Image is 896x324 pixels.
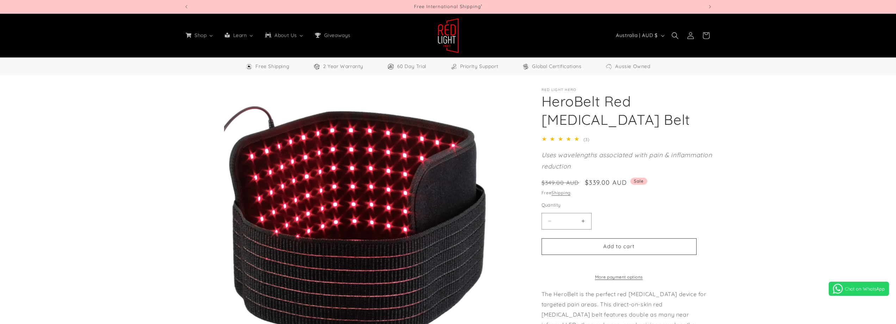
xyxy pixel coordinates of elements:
span: Priority Support [460,62,499,71]
a: Free Worldwide Shipping [246,62,289,71]
span: Chat on WhatsApp [845,286,885,292]
a: More payment options [542,274,697,280]
s: $349.00 AUD [542,178,579,187]
img: Warranty Icon [313,63,320,70]
label: Quantity [542,202,697,209]
em: Uses wavelengths associated with pain & inflammation reduction [542,151,712,170]
h1: HeroBelt Red [MEDICAL_DATA] Belt [542,92,712,129]
span: Aussie Owned [615,62,650,71]
img: Aussie Owned Icon [605,63,612,70]
span: Giveaways [323,32,351,38]
span: Sale [630,178,647,185]
a: Shop [180,28,219,43]
a: Giveaways [309,28,356,43]
a: Aussie Owned [605,62,650,71]
a: 60 Day Trial [387,62,426,71]
div: 5.0 out of 5.0 stars [542,134,582,144]
img: Red Light Hero [438,18,459,53]
span: About Us [273,32,298,38]
a: Chat on WhatsApp [829,282,889,296]
span: (3) [583,137,589,142]
img: Support Icon [450,63,457,70]
span: Shop [193,32,207,38]
span: Free International Shipping¹ [414,4,482,9]
a: Priority Support [450,62,499,71]
summary: Search [667,28,683,43]
span: Learn [232,32,248,38]
button: Australia | AUD $ [612,29,667,42]
span: Australia | AUD $ [616,32,657,39]
a: Shipping [551,190,570,195]
a: Global Certifications [522,62,582,71]
a: 2 Year Warranty [313,62,363,71]
div: Free . [542,189,712,196]
a: Learn [219,28,259,43]
button: Add to cart [542,238,697,255]
a: About Us [259,28,309,43]
span: 60 Day Trial [397,62,426,71]
img: Trial Icon [387,63,394,70]
img: Free Shipping Icon [246,63,253,70]
p: Red Light Hero [542,88,712,92]
img: Certifications Icon [522,63,529,70]
span: Free Shipping [255,62,289,71]
span: $339.00 AUD [585,178,627,187]
a: Red Light Hero [435,15,461,56]
span: 2 Year Warranty [323,62,363,71]
span: Global Certifications [532,62,582,71]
